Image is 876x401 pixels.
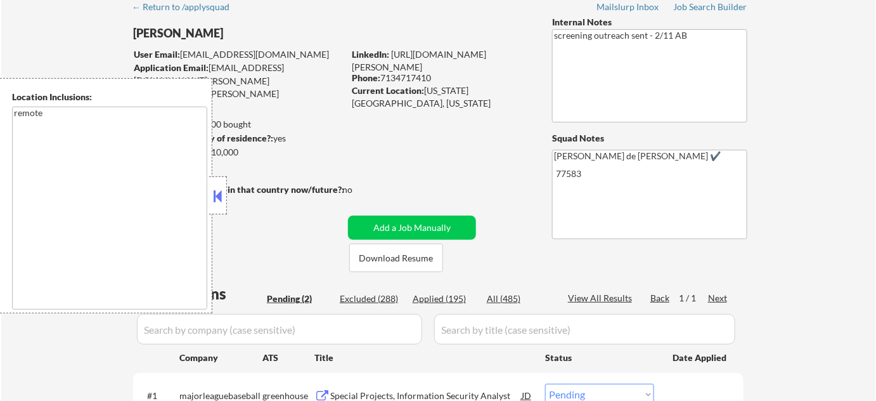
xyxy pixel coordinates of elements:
div: Internal Notes [552,16,747,29]
div: [US_STATE][GEOGRAPHIC_DATA], [US_STATE] [352,84,531,109]
div: Date Applied [673,352,728,364]
div: 7134717410 [352,72,531,84]
a: [URL][DOMAIN_NAME][PERSON_NAME] [352,49,486,72]
div: All (485) [487,293,550,305]
div: Excluded (288) [340,293,403,305]
div: Title [314,352,533,364]
div: ATS [262,352,314,364]
button: Download Resume [349,244,443,272]
div: 195 sent / 200 bought [132,118,344,131]
div: ← Return to /applysquad [132,3,242,11]
div: yes [132,132,340,145]
strong: Current Location: [352,85,424,96]
a: ← Return to /applysquad [132,2,242,15]
strong: Will need Visa to work in that country now/future?: [133,184,344,195]
div: 1 / 1 [679,292,708,305]
strong: LinkedIn: [352,49,389,60]
div: Squad Notes [552,132,747,145]
div: Location Inclusions: [12,91,207,103]
button: Add a Job Manually [348,216,476,240]
div: View All Results [568,292,636,305]
div: [PERSON_NAME] [133,25,394,41]
div: Job Search Builder [673,3,747,11]
div: Status [545,346,654,369]
div: [EMAIL_ADDRESS][DOMAIN_NAME] [134,48,344,61]
div: Next [708,292,728,305]
strong: Mailslurp Email: [133,76,199,86]
a: Mailslurp Inbox [596,2,660,15]
div: no [342,183,378,196]
div: Pending (2) [267,293,330,305]
input: Search by title (case sensitive) [434,314,735,345]
strong: User Email: [134,49,180,60]
div: [EMAIL_ADDRESS][DOMAIN_NAME] [134,62,344,86]
a: Job Search Builder [673,2,747,15]
div: Company [179,352,262,364]
strong: Application Email: [134,62,209,73]
div: [PERSON_NAME][EMAIL_ADDRESS][PERSON_NAME][DOMAIN_NAME] [133,75,344,112]
strong: Phone: [352,72,380,83]
div: $110,000 [132,146,344,159]
div: Mailslurp Inbox [596,3,660,11]
div: Back [650,292,671,305]
input: Search by company (case sensitive) [137,314,422,345]
div: Applied (195) [413,293,476,305]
